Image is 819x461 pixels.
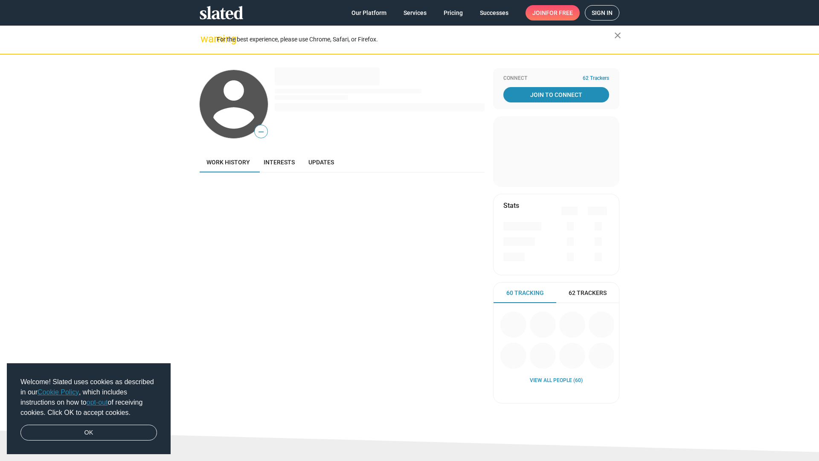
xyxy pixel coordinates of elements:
[308,159,334,166] span: Updates
[530,377,583,384] a: View all People (60)
[503,87,609,102] a: Join To Connect
[480,5,508,20] span: Successes
[473,5,515,20] a: Successes
[404,5,427,20] span: Services
[87,399,108,406] a: opt-out
[503,75,609,82] div: Connect
[437,5,470,20] a: Pricing
[613,30,623,41] mat-icon: close
[302,152,341,172] a: Updates
[546,5,573,20] span: for free
[505,87,607,102] span: Join To Connect
[255,126,267,137] span: —
[585,5,619,20] a: Sign in
[200,34,211,44] mat-icon: warning
[583,75,609,82] span: 62 Trackers
[206,159,250,166] span: Work history
[20,377,157,418] span: Welcome! Slated uses cookies as described in our , which includes instructions on how to of recei...
[20,425,157,441] a: dismiss cookie message
[264,159,295,166] span: Interests
[592,6,613,20] span: Sign in
[200,152,257,172] a: Work history
[345,5,393,20] a: Our Platform
[569,289,607,297] span: 62 Trackers
[257,152,302,172] a: Interests
[217,34,614,45] div: For the best experience, please use Chrome, Safari, or Firefox.
[526,5,580,20] a: Joinfor free
[351,5,386,20] span: Our Platform
[444,5,463,20] span: Pricing
[503,201,519,210] mat-card-title: Stats
[397,5,433,20] a: Services
[506,289,544,297] span: 60 Tracking
[532,5,573,20] span: Join
[7,363,171,455] div: cookieconsent
[38,388,79,396] a: Cookie Policy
